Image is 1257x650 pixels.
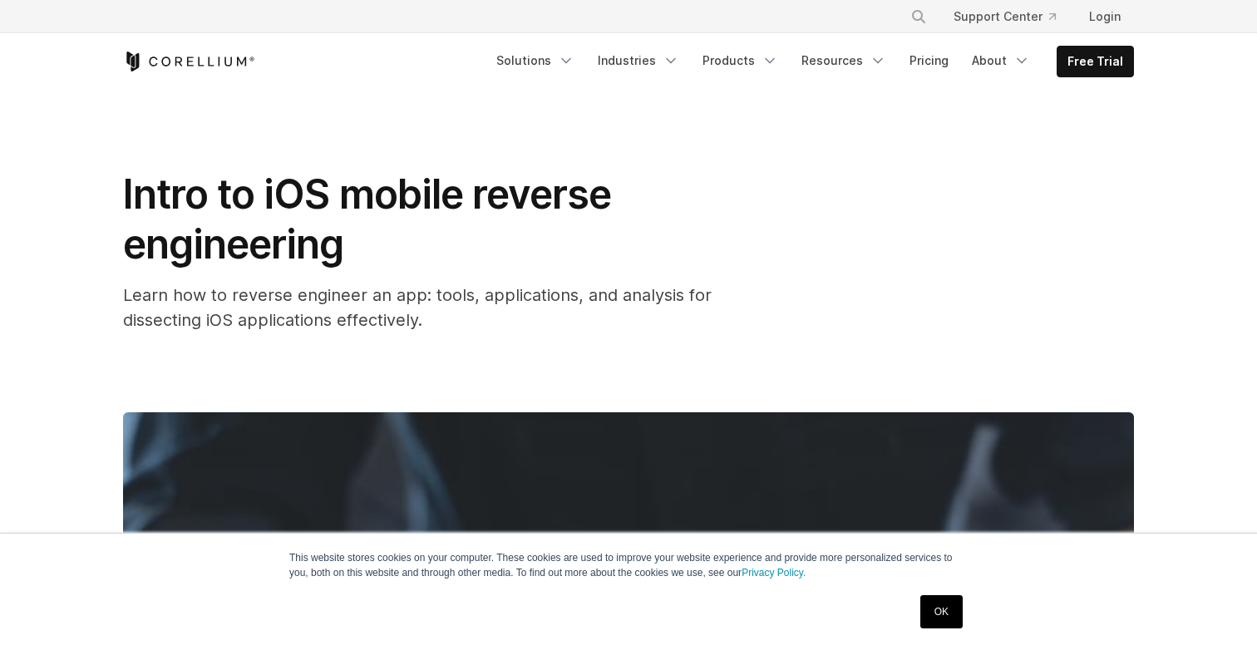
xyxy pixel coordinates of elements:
[940,2,1069,32] a: Support Center
[693,46,788,76] a: Products
[486,46,1134,77] div: Navigation Menu
[900,46,959,76] a: Pricing
[920,595,963,628] a: OK
[123,170,611,268] span: Intro to iOS mobile reverse engineering
[289,550,968,580] p: This website stores cookies on your computer. These cookies are used to improve your website expe...
[588,46,689,76] a: Industries
[123,52,255,71] a: Corellium Home
[904,2,934,32] button: Search
[123,285,712,330] span: Learn how to reverse engineer an app: tools, applications, and analysis for dissecting iOS applic...
[962,46,1040,76] a: About
[742,567,806,579] a: Privacy Policy.
[1057,47,1133,76] a: Free Trial
[1076,2,1134,32] a: Login
[791,46,896,76] a: Resources
[486,46,584,76] a: Solutions
[890,2,1134,32] div: Navigation Menu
